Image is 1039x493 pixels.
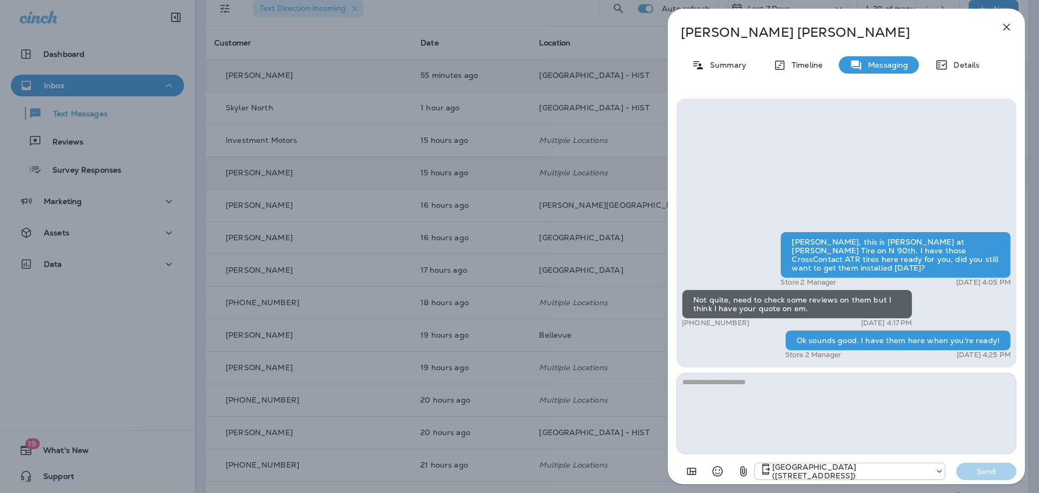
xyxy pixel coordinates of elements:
[861,319,912,327] p: [DATE] 4:17 PM
[755,463,945,480] div: +1 (402) 571-1201
[786,61,823,69] p: Timeline
[780,278,836,287] p: Store 2 Manager
[956,278,1011,287] p: [DATE] 4:05 PM
[682,290,912,319] div: Not quite, need to check some reviews on them but I think I have your quote on em.
[780,232,1011,278] div: [PERSON_NAME], this is [PERSON_NAME] at [PERSON_NAME] Tire on N 90th. I have those CrossContact A...
[785,330,1011,351] div: Ok sounds good. I have them here when you're ready!
[785,351,841,359] p: Store 2 Manager
[957,351,1011,359] p: [DATE] 4:25 PM
[682,319,749,327] p: [PHONE_NUMBER]
[681,461,702,482] button: Add in a premade template
[705,61,746,69] p: Summary
[772,463,930,480] p: [GEOGRAPHIC_DATA] ([STREET_ADDRESS])
[681,25,976,40] p: [PERSON_NAME] [PERSON_NAME]
[948,61,979,69] p: Details
[707,461,728,482] button: Select an emoji
[863,61,908,69] p: Messaging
